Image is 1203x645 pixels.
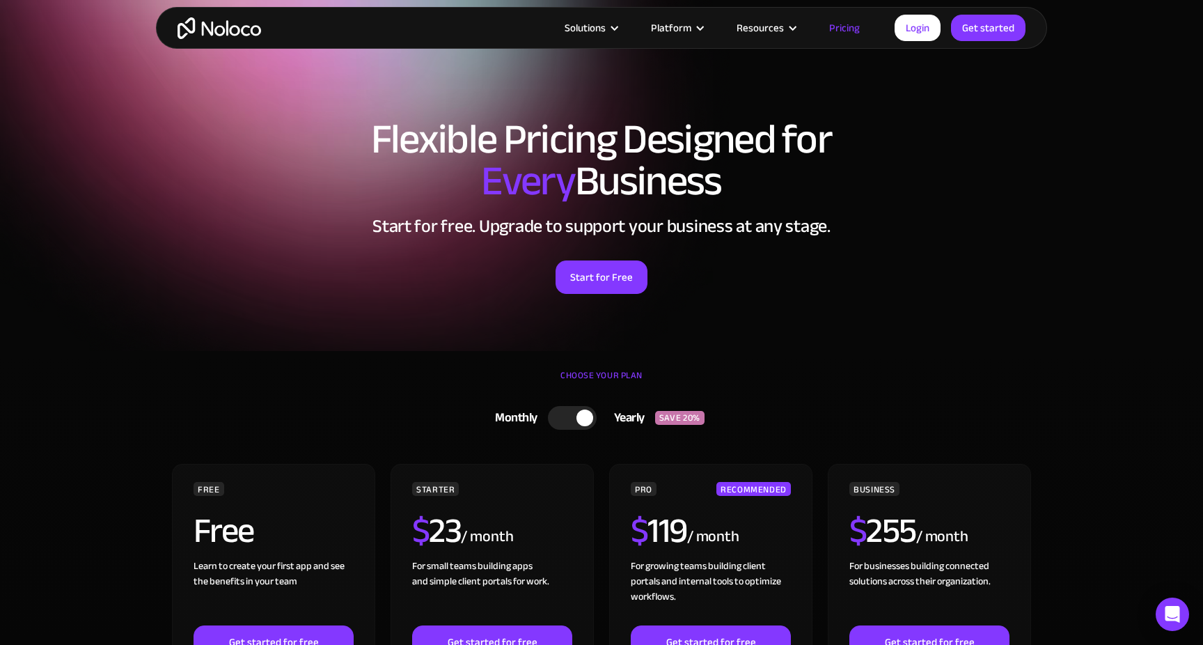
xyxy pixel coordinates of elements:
[547,19,634,37] div: Solutions
[631,559,791,625] div: For growing teams building client portals and internal tools to optimize workflows.
[565,19,606,37] div: Solutions
[716,482,791,496] div: RECOMMENDED
[478,407,548,428] div: Monthly
[1156,598,1189,631] div: Open Intercom Messenger
[597,407,655,428] div: Yearly
[170,216,1033,237] h2: Start for free. Upgrade to support your business at any stage.
[631,498,648,564] span: $
[719,19,812,37] div: Resources
[194,482,224,496] div: FREE
[194,559,354,625] div: Learn to create your first app and see the benefits in your team ‍
[461,526,513,548] div: / month
[481,142,575,220] span: Every
[412,498,430,564] span: $
[412,513,462,548] h2: 23
[812,19,877,37] a: Pricing
[178,17,261,39] a: home
[194,513,254,548] h2: Free
[631,513,687,548] h2: 119
[916,526,968,548] div: / month
[631,482,656,496] div: PRO
[651,19,691,37] div: Platform
[849,482,899,496] div: BUSINESS
[412,482,459,496] div: STARTER
[737,19,784,37] div: Resources
[655,411,705,425] div: SAVE 20%
[849,513,916,548] h2: 255
[895,15,941,41] a: Login
[634,19,719,37] div: Platform
[170,365,1033,400] div: CHOOSE YOUR PLAN
[412,559,572,625] div: For small teams building apps and simple client portals for work. ‍
[951,15,1025,41] a: Get started
[849,498,867,564] span: $
[556,261,647,294] a: Start for Free
[687,526,739,548] div: / month
[170,118,1033,202] h1: Flexible Pricing Designed for Business
[849,559,1009,625] div: For businesses building connected solutions across their organization. ‍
